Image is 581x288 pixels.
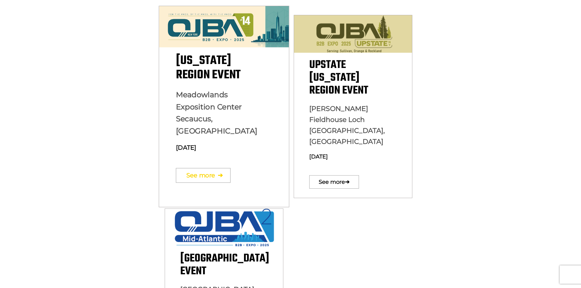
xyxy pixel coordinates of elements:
[176,144,196,151] span: [DATE]
[309,56,368,99] span: Upstate [US_STATE] Region Event
[345,172,350,192] span: ➔
[217,165,223,186] span: ➔
[309,105,385,146] span: [PERSON_NAME] Fieldhouse Loch [GEOGRAPHIC_DATA], [GEOGRAPHIC_DATA]
[180,250,269,280] span: [GEOGRAPHIC_DATA] Event
[176,51,240,84] span: [US_STATE] Region Event
[309,153,328,160] span: [DATE]
[309,175,359,189] a: See more➔
[176,90,257,136] span: Meadowlands Exposition Center Secaucus, [GEOGRAPHIC_DATA]
[176,168,230,183] a: See more➔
